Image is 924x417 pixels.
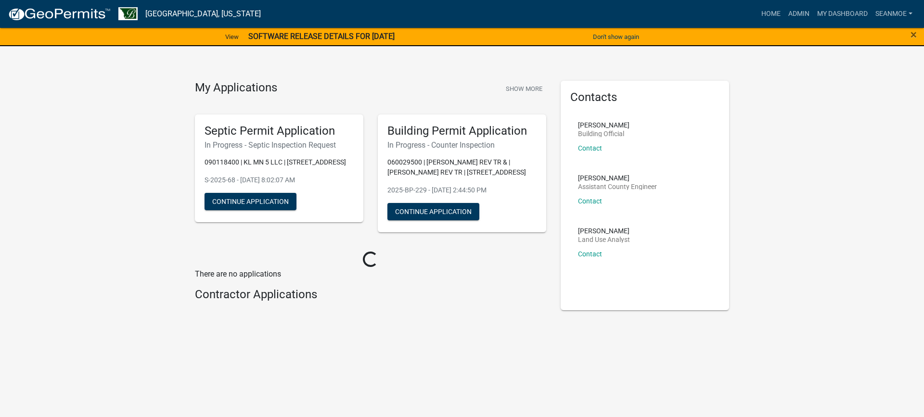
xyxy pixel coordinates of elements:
h5: Building Permit Application [387,124,537,138]
p: Land Use Analyst [578,236,630,243]
p: [PERSON_NAME] [578,122,629,128]
a: Contact [578,250,602,258]
p: Building Official [578,130,629,137]
h4: My Applications [195,81,277,95]
a: Contact [578,144,602,152]
button: Show More [502,81,546,97]
h5: Septic Permit Application [205,124,354,138]
a: Admin [784,5,813,23]
button: Continue Application [205,193,296,210]
h4: Contractor Applications [195,288,546,302]
button: Don't show again [589,29,643,45]
h5: Contacts [570,90,719,104]
a: SeanMoe [872,5,916,23]
p: 090118400 | KL MN 5 LLC | [STREET_ADDRESS] [205,157,354,167]
h6: In Progress - Septic Inspection Request [205,140,354,150]
h6: In Progress - Counter Inspection [387,140,537,150]
a: Home [757,5,784,23]
strong: SOFTWARE RELEASE DETAILS FOR [DATE] [248,32,395,41]
img: Benton County, Minnesota [118,7,138,20]
p: 2025-BP-229 - [DATE] 2:44:50 PM [387,185,537,195]
p: [PERSON_NAME] [578,227,630,234]
a: [GEOGRAPHIC_DATA], [US_STATE] [145,6,261,22]
wm-workflow-list-section: Contractor Applications [195,288,546,305]
a: Contact [578,197,602,205]
p: 060029500 | [PERSON_NAME] REV TR & | [PERSON_NAME] REV TR | [STREET_ADDRESS] [387,157,537,177]
a: View [221,29,243,45]
p: Assistant County Engineer [578,183,657,190]
a: My Dashboard [813,5,872,23]
p: [PERSON_NAME] [578,175,657,181]
p: S-2025-68 - [DATE] 8:02:07 AM [205,175,354,185]
p: There are no applications [195,268,546,280]
span: × [911,28,917,41]
button: Close [911,29,917,40]
button: Continue Application [387,203,479,220]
